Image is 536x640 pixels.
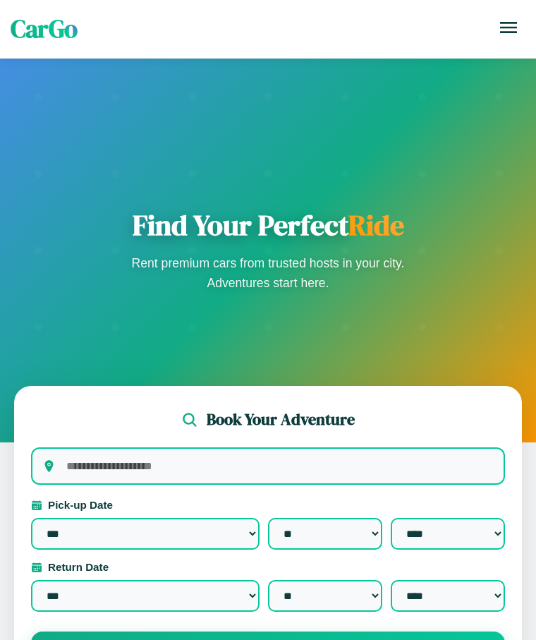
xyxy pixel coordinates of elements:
span: CarGo [11,12,78,46]
h2: Book Your Adventure [207,409,355,430]
p: Rent premium cars from trusted hosts in your city. Adventures start here. [127,253,409,293]
label: Pick-up Date [31,499,505,511]
label: Return Date [31,561,505,573]
span: Ride [348,206,404,244]
h1: Find Your Perfect [127,208,409,242]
